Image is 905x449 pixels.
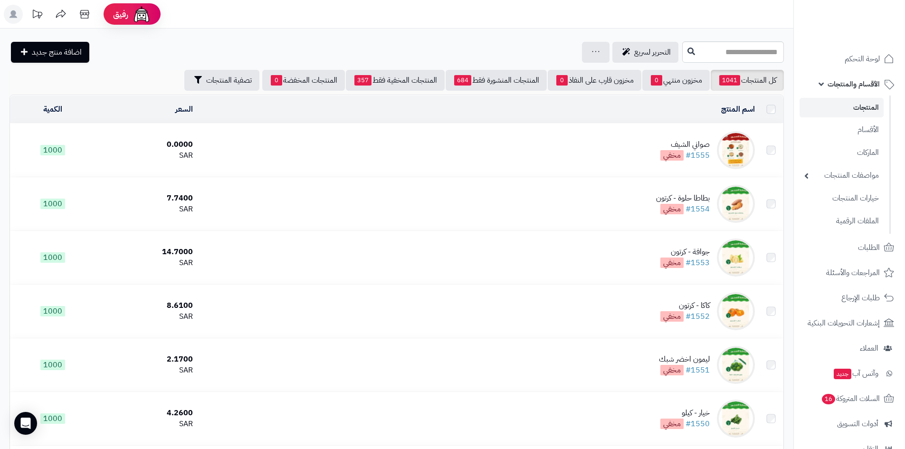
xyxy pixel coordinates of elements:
[686,257,710,268] a: #1553
[717,239,755,277] img: جوافة - كرتون
[113,9,128,20] span: رفيق
[40,252,65,263] span: 1000
[651,75,662,86] span: 0
[800,261,899,284] a: المراجعات والأسئلة
[40,145,65,155] span: 1000
[660,419,684,429] span: مخفي
[660,247,710,258] div: جوافة - كرتون
[828,77,880,91] span: الأقسام والمنتجات
[32,47,82,58] span: اضافة منتج جديد
[834,369,851,379] span: جديد
[659,354,710,365] div: ليمون اخضر شبك
[660,408,710,419] div: خيار - كيلو
[99,365,193,376] div: SAR
[800,48,899,70] a: لوحة التحكم
[800,287,899,309] a: طلبات الإرجاع
[43,104,62,115] a: الكمية
[642,70,710,91] a: مخزون منتهي0
[206,75,252,86] span: تصفية المنتجات
[800,120,884,140] a: الأقسام
[800,387,899,410] a: السلات المتروكة16
[717,292,755,330] img: كاكا - كرتون
[132,5,151,24] img: ai-face.png
[40,360,65,370] span: 1000
[686,150,710,161] a: #1555
[800,412,899,435] a: أدوات التسويق
[717,131,755,169] img: صواني الشيف
[845,52,880,66] span: لوحة التحكم
[40,413,65,424] span: 1000
[660,300,710,311] div: كاكا - كرتون
[99,139,193,150] div: 0.0000
[660,365,684,375] span: مخفي
[719,75,740,86] span: 1041
[175,104,193,115] a: السعر
[99,247,193,258] div: 14.7000
[612,42,678,63] a: التحرير لسريع
[99,204,193,215] div: SAR
[99,300,193,311] div: 8.6100
[833,367,878,380] span: وآتس آب
[99,258,193,268] div: SAR
[99,354,193,365] div: 2.1700
[271,75,282,86] span: 0
[800,165,884,186] a: مواصفات المنتجات
[660,204,684,214] span: مخفي
[717,400,755,438] img: خيار - كيلو
[354,75,372,86] span: 357
[800,211,884,231] a: الملفات الرقمية
[11,42,89,63] a: اضافة منتج جديد
[837,417,878,430] span: أدوات التسويق
[634,47,671,58] span: التحرير لسريع
[446,70,547,91] a: المنتجات المنشورة فقط684
[99,193,193,204] div: 7.7400
[800,362,899,385] a: وآتس آبجديد
[800,312,899,334] a: إشعارات التحويلات البنكية
[822,393,835,404] span: 16
[346,70,445,91] a: المنتجات المخفية فقط357
[660,150,684,161] span: مخفي
[99,408,193,419] div: 4.2600
[686,418,710,430] a: #1550
[826,266,880,279] span: المراجعات والأسئلة
[99,311,193,322] div: SAR
[40,306,65,316] span: 1000
[184,70,259,91] button: تصفية المنتجات
[717,185,755,223] img: بطاطا حلوة - كرتون
[858,241,880,254] span: الطلبات
[556,75,568,86] span: 0
[656,193,710,204] div: بطاطا حلوة - كرتون
[860,342,878,355] span: العملاء
[25,5,49,26] a: تحديثات المنصة
[660,311,684,322] span: مخفي
[800,236,899,259] a: الطلبات
[711,70,784,91] a: كل المنتجات1041
[660,139,710,150] div: صواني الشيف
[99,419,193,430] div: SAR
[808,316,880,330] span: إشعارات التحويلات البنكية
[262,70,345,91] a: المنتجات المخفضة0
[454,75,471,86] span: 684
[800,337,899,360] a: العملاء
[800,98,884,117] a: المنتجات
[840,23,896,43] img: logo-2.png
[800,143,884,163] a: الماركات
[99,150,193,161] div: SAR
[14,412,37,435] div: Open Intercom Messenger
[686,203,710,215] a: #1554
[548,70,641,91] a: مخزون قارب على النفاذ0
[686,364,710,376] a: #1551
[686,311,710,322] a: #1552
[660,258,684,268] span: مخفي
[717,346,755,384] img: ليمون اخضر شبك
[40,199,65,209] span: 1000
[821,392,880,405] span: السلات المتروكة
[721,104,755,115] a: اسم المنتج
[841,291,880,305] span: طلبات الإرجاع
[800,188,884,209] a: خيارات المنتجات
